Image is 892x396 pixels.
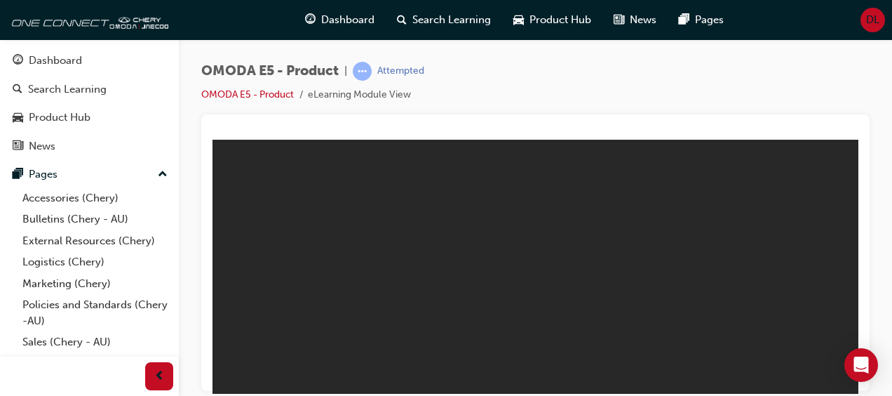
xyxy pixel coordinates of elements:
[13,55,23,67] span: guage-icon
[860,8,885,32] button: DL
[630,12,656,28] span: News
[17,331,173,353] a: Sales (Chery - AU)
[6,133,173,159] a: News
[353,62,372,81] span: learningRecordVerb_ATTEMPT-icon
[6,105,173,131] a: Product Hub
[17,273,173,295] a: Marketing (Chery)
[29,53,82,69] div: Dashboard
[13,84,22,96] span: search-icon
[29,166,58,183] div: Pages
[29,110,90,126] div: Product Hub
[6,45,173,161] button: DashboardSearch LearningProduct HubNews
[614,11,624,29] span: news-icon
[158,166,168,184] span: up-icon
[17,209,173,230] a: Bulletins (Chery - AU)
[6,161,173,187] button: Pages
[844,348,878,382] div: Open Intercom Messenger
[17,187,173,209] a: Accessories (Chery)
[13,140,23,153] span: news-icon
[602,6,668,34] a: news-iconNews
[344,63,347,79] span: |
[308,87,411,103] li: eLearning Module View
[668,6,735,34] a: pages-iconPages
[154,368,165,385] span: prev-icon
[28,81,107,98] div: Search Learning
[6,77,173,103] a: Search Learning
[377,65,424,78] div: Attempted
[17,230,173,252] a: External Resources (Chery)
[321,12,374,28] span: Dashboard
[397,11,407,29] span: search-icon
[201,88,294,100] a: OMODA E5 - Product
[13,169,23,181] span: pages-icon
[17,353,173,375] a: All Pages
[529,12,591,28] span: Product Hub
[294,6,386,34] a: guage-iconDashboard
[513,11,524,29] span: car-icon
[29,138,55,154] div: News
[502,6,602,34] a: car-iconProduct Hub
[17,294,173,331] a: Policies and Standards (Chery -AU)
[866,12,879,28] span: DL
[695,12,724,28] span: Pages
[412,12,491,28] span: Search Learning
[679,11,689,29] span: pages-icon
[7,6,168,34] img: oneconnect
[13,112,23,124] span: car-icon
[386,6,502,34] a: search-iconSearch Learning
[201,63,339,79] span: OMODA E5 - Product
[305,11,316,29] span: guage-icon
[6,48,173,74] a: Dashboard
[17,251,173,273] a: Logistics (Chery)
